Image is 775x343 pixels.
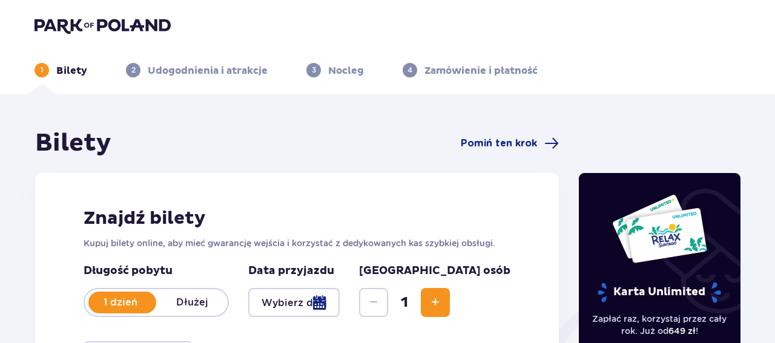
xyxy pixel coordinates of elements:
p: 4 [407,65,412,76]
p: 1 dzień [85,296,156,309]
p: 1 [41,65,44,76]
p: Zamówienie i płatność [424,64,538,77]
h1: Bilety [35,128,111,158]
a: Pomiń ten krok [461,136,559,151]
p: 2 [131,65,136,76]
p: Karta Unlimited [596,282,722,303]
span: 649 zł [668,326,696,336]
p: Kupuj bilety online, aby mieć gwarancję wejścia i korzystać z dedykowanych kas szybkiej obsługi. [84,237,510,249]
p: Zapłać raz, korzystaj przez cały rok. Już od ! [591,313,729,337]
p: Bilety [56,64,87,77]
button: Decrease [359,288,388,317]
img: Park of Poland logo [35,17,171,34]
button: Increase [421,288,450,317]
p: Nocleg [328,64,364,77]
p: Dłużej [156,296,228,309]
p: Długość pobytu [84,264,229,278]
p: Udogodnienia i atrakcje [148,64,268,77]
p: [GEOGRAPHIC_DATA] osób [359,264,510,278]
h2: Znajdź bilety [84,207,510,230]
p: Data przyjazdu [248,264,334,278]
p: 3 [312,65,316,76]
span: Pomiń ten krok [461,137,537,150]
span: 1 [391,293,418,312]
